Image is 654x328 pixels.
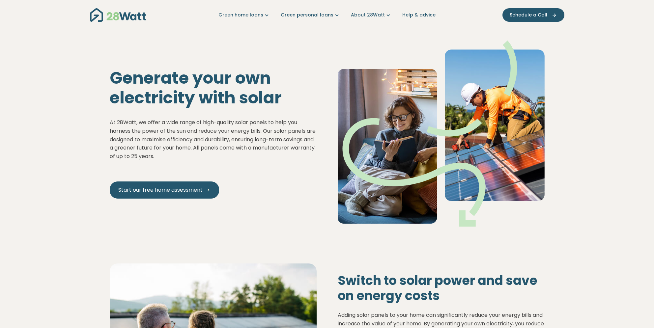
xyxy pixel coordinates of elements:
a: Help & advice [402,12,436,18]
h1: Generate your own electricity with solar [110,68,317,108]
p: At 28Watt, we offer a wide range of high-quality solar panels to help you harness the power of th... [110,118,317,160]
img: 28Watt [90,8,146,22]
a: Start our free home assessment [110,181,219,199]
nav: Main navigation [90,7,564,23]
span: Schedule a Call [510,12,547,18]
a: Green personal loans [281,12,340,18]
a: About 28Watt [351,12,392,18]
h2: Switch to solar power and save on energy costs [338,273,545,303]
span: Start our free home assessment [118,186,203,194]
button: Schedule a Call [502,8,564,22]
a: Green home loans [218,12,270,18]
